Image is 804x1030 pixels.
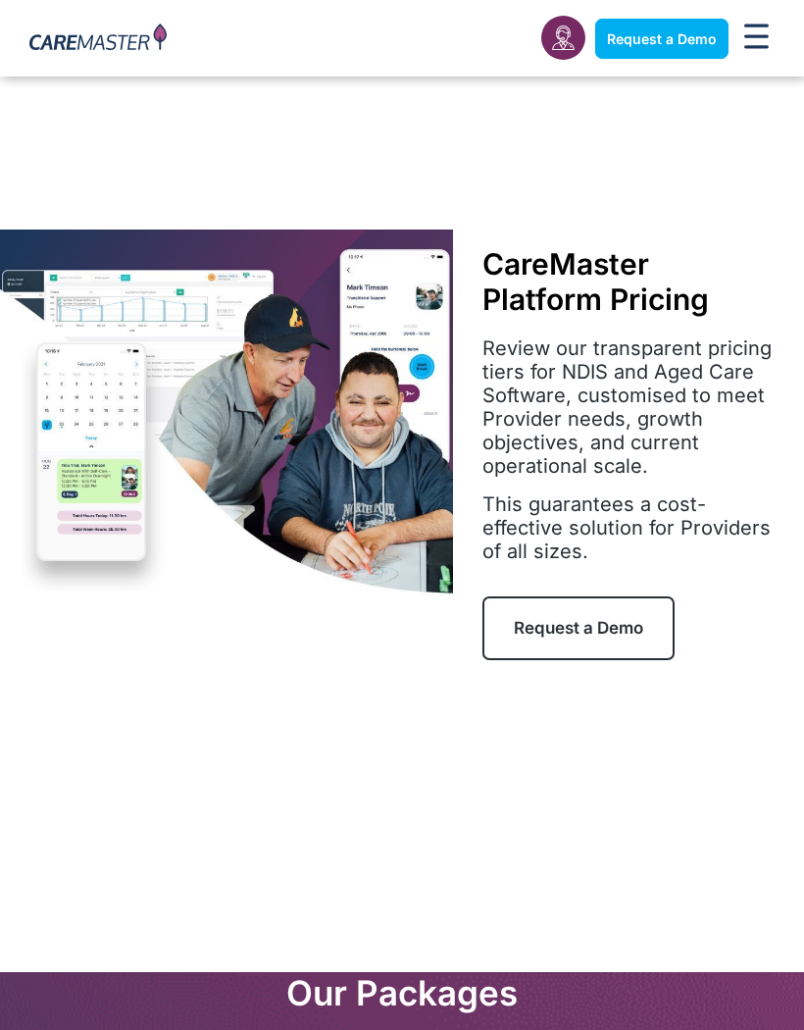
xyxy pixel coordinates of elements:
p: Review our transparent pricing tiers for NDIS and Aged Care Software, customised to meet Provider... [482,336,775,478]
div: Menu Toggle [738,18,776,60]
a: Request a Demo [595,19,729,59]
span: Request a Demo [514,618,643,638]
p: This guarantees a cost-effective solution for Providers of all sizes. [482,492,775,563]
h2: Our Packages [20,972,784,1013]
span: Request a Demo [607,30,717,47]
h1: CareMaster Platform Pricing [482,246,775,317]
img: CareMaster Logo [29,24,167,54]
a: Request a Demo [482,596,675,659]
